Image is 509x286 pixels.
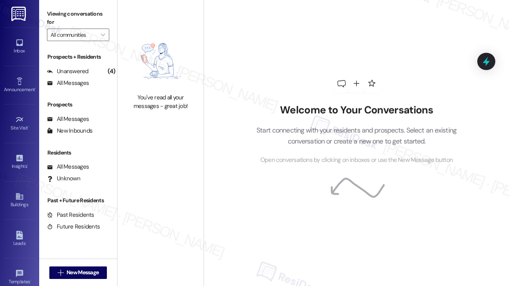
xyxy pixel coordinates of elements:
[245,125,469,147] p: Start connecting with your residents and prospects. Select an existing conversation or create a n...
[126,32,195,90] img: empty-state
[4,228,35,250] a: Leads
[49,266,107,279] button: New Message
[4,36,35,57] a: Inbox
[47,223,100,231] div: Future Residents
[47,79,89,87] div: All Messages
[47,8,109,29] label: Viewing conversations for
[47,163,89,171] div: All Messages
[30,278,31,283] span: •
[4,113,35,134] a: Site Visit •
[101,32,105,38] i: 
[47,211,94,219] div: Past Residents
[67,268,99,277] span: New Message
[47,115,89,123] div: All Messages
[39,101,117,109] div: Prospects
[4,190,35,211] a: Buildings
[245,104,469,117] h2: Welcome to Your Conversations
[4,151,35,173] a: Insights •
[11,7,27,21] img: ResiDesk Logo
[58,270,63,276] i: 
[39,53,117,61] div: Prospects + Residents
[51,29,97,41] input: All communities
[106,65,117,77] div: (4)
[39,149,117,157] div: Residents
[27,162,28,168] span: •
[47,67,88,76] div: Unanswered
[126,94,195,110] div: You've read all your messages - great job!
[28,124,29,130] span: •
[260,155,453,165] span: Open conversations by clicking on inboxes or use the New Message button
[47,174,80,183] div: Unknown
[35,86,36,91] span: •
[39,196,117,205] div: Past + Future Residents
[47,127,92,135] div: New Inbounds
